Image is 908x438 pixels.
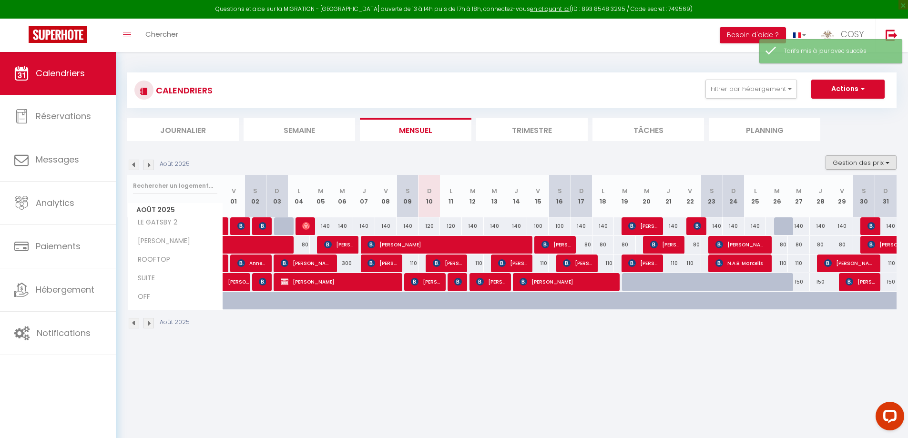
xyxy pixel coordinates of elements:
div: 140 [353,217,375,235]
span: [PERSON_NAME] [628,254,657,272]
span: [PERSON_NAME] [498,254,527,272]
div: 120 [440,217,462,235]
abbr: L [449,186,452,195]
a: [PERSON_NAME] [223,217,228,235]
abbr: M [796,186,802,195]
abbr: L [297,186,300,195]
span: [PERSON_NAME] [476,273,505,291]
div: 140 [657,217,679,235]
span: Chercher [145,29,178,39]
span: COSY [841,28,864,40]
abbr: S [710,186,714,195]
span: Août 2025 [128,203,223,217]
div: 140 [810,217,832,235]
button: Filtrer par hébergement [705,80,797,99]
img: ... [820,27,835,41]
div: 110 [462,255,484,272]
abbr: J [666,186,670,195]
abbr: D [275,186,279,195]
abbr: L [754,186,757,195]
abbr: D [883,186,888,195]
th: 19 [614,175,636,217]
button: Besoin d'aide ? [720,27,786,43]
abbr: D [731,186,736,195]
abbr: J [362,186,366,195]
button: Gestion des prix [826,155,897,170]
abbr: S [253,186,257,195]
th: 05 [310,175,332,217]
div: 80 [614,236,636,254]
abbr: V [384,186,388,195]
span: [PERSON_NAME] [694,217,701,235]
abbr: M [774,186,780,195]
th: 08 [375,175,397,217]
p: Août 2025 [160,318,190,327]
abbr: M [318,186,324,195]
abbr: V [688,186,692,195]
th: 15 [527,175,549,217]
div: 140 [701,217,723,235]
a: en cliquant ici [530,5,570,13]
th: 12 [462,175,484,217]
span: SUITE [129,273,165,284]
abbr: S [862,186,866,195]
span: Messages [36,153,79,165]
span: [PERSON_NAME] [867,217,875,235]
div: 110 [397,255,418,272]
span: OFF [129,292,165,302]
abbr: D [579,186,584,195]
span: [PERSON_NAME] [454,273,461,291]
div: 140 [484,217,506,235]
span: [PERSON_NAME] [563,254,592,272]
span: [PERSON_NAME] [324,235,353,254]
div: 110 [766,255,788,272]
div: 80 [810,236,832,254]
th: 11 [440,175,462,217]
span: [PERSON_NAME] [259,273,266,291]
abbr: J [514,186,518,195]
th: 31 [875,175,897,217]
th: 10 [418,175,440,217]
abbr: S [406,186,410,195]
span: Analytics [36,197,74,209]
div: 110 [657,255,679,272]
span: Calendriers [36,67,85,79]
span: [PERSON_NAME] [259,217,266,235]
th: 20 [636,175,658,217]
div: 80 [592,236,614,254]
div: 300 [331,255,353,272]
span: [PERSON_NAME] [228,268,250,286]
div: 100 [549,217,571,235]
div: 140 [462,217,484,235]
div: 110 [679,255,701,272]
span: Anneke Slot [237,254,266,272]
th: 25 [745,175,766,217]
img: logout [886,29,898,41]
div: 110 [527,255,549,272]
span: [PERSON_NAME] [281,273,398,291]
div: 150 [875,273,897,291]
th: 23 [701,175,723,217]
li: Trimestre [476,118,588,141]
abbr: M [470,186,476,195]
li: Planning [709,118,820,141]
div: 110 [788,255,810,272]
span: [PERSON_NAME] [715,235,766,254]
abbr: L [602,186,604,195]
span: [PERSON_NAME] [541,235,571,254]
th: 14 [505,175,527,217]
span: LE GATSBY 2 [129,217,180,228]
th: 02 [245,175,266,217]
span: N.A.B. Marcelis [715,254,766,272]
span: Réservations [36,110,91,122]
abbr: V [232,186,236,195]
div: 140 [592,217,614,235]
a: [PERSON_NAME] [223,273,245,291]
div: 110 [592,255,614,272]
th: 17 [571,175,592,217]
th: 18 [592,175,614,217]
div: 140 [310,217,332,235]
div: 140 [505,217,527,235]
abbr: D [427,186,432,195]
div: 140 [571,217,592,235]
